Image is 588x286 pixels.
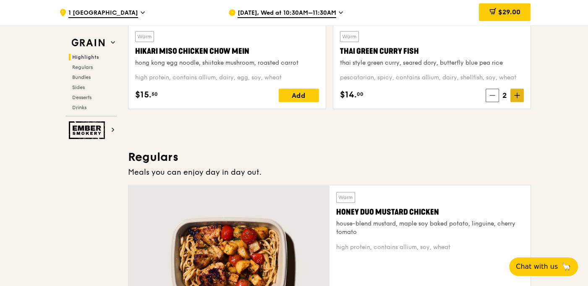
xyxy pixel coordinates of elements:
h3: Regulars [128,150,531,165]
div: Honey Duo Mustard Chicken [336,206,524,218]
span: Bundles [72,74,91,80]
span: Desserts [72,94,91,100]
span: $29.00 [498,8,520,16]
div: Warm [340,31,359,42]
div: hong kong egg noodle, shiitake mushroom, roasted carrot [135,59,319,67]
div: high protein, contains allium, dairy, egg, soy, wheat [135,73,319,82]
img: Grain web logo [69,35,107,50]
div: Hikari Miso Chicken Chow Mein [135,45,319,57]
span: 00 [357,91,363,97]
span: Regulars [72,64,93,70]
span: Chat with us [516,262,558,272]
span: 2 [499,89,510,101]
span: 50 [152,91,158,97]
span: 🦙 [561,262,571,272]
img: Ember Smokery web logo [69,121,107,139]
div: Thai Green Curry Fish [340,45,524,57]
div: thai style green curry, seared dory, butterfly blue pea rice [340,59,524,67]
span: [DATE], Wed at 10:30AM–11:30AM [238,9,336,18]
span: Highlights [72,54,99,60]
span: $15. [135,89,152,101]
span: Drinks [72,105,86,110]
span: 1 [GEOGRAPHIC_DATA] [68,9,138,18]
div: high protein, contains allium, soy, wheat [336,243,524,252]
button: Chat with us🦙 [509,257,578,276]
div: Warm [135,31,154,42]
div: Add [279,89,319,102]
div: house-blend mustard, maple soy baked potato, linguine, cherry tomato [336,220,524,236]
div: pescatarian, spicy, contains allium, dairy, shellfish, soy, wheat [340,73,524,82]
div: Warm [336,192,355,203]
span: $14. [340,89,357,101]
div: Meals you can enjoy day in day out. [128,166,531,178]
span: Sides [72,84,85,90]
